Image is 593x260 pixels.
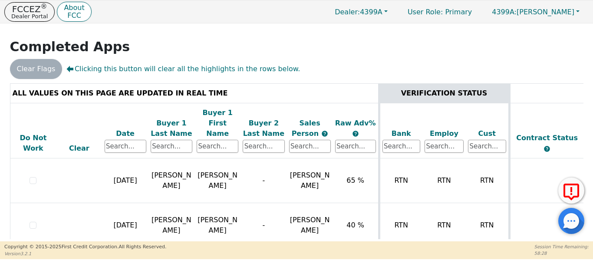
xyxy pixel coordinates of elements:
[346,221,364,229] span: 40 %
[382,128,421,139] div: Bank
[64,12,84,19] p: FCC
[335,119,376,127] span: Raw Adv%
[289,140,331,153] input: Search...
[10,39,130,54] strong: Completed Apps
[558,178,584,204] button: Report Error to FCC
[335,8,382,16] span: 4399A
[382,88,506,99] div: VERIFICATION STATUS
[422,158,466,203] td: RTN
[11,5,48,13] p: FCCEZ
[492,8,574,16] span: [PERSON_NAME]
[335,8,360,16] span: Dealer:
[102,203,148,248] td: [DATE]
[346,176,364,184] span: 65 %
[4,244,166,251] p: Copyright © 2015- 2025 First Credit Corporation.
[335,140,376,153] input: Search...
[41,3,47,10] sup: ®
[290,171,330,190] span: [PERSON_NAME]
[119,244,166,250] span: All Rights Reserved.
[240,158,287,203] td: -
[194,203,240,248] td: [PERSON_NAME]
[197,140,238,153] input: Search...
[326,5,397,19] button: Dealer:4399A
[483,5,589,19] button: 4399A:[PERSON_NAME]
[58,143,100,154] div: Clear
[399,3,481,20] p: Primary
[382,140,421,153] input: Search...
[243,140,284,153] input: Search...
[468,140,506,153] input: Search...
[243,118,284,139] div: Buyer 2 Last Name
[194,158,240,203] td: [PERSON_NAME]
[197,108,238,139] div: Buyer 1 First Name
[399,3,481,20] a: User Role: Primary
[534,250,589,257] p: 58:28
[151,118,192,139] div: Buyer 1 Last Name
[466,203,509,248] td: RTN
[290,216,330,234] span: [PERSON_NAME]
[148,158,194,203] td: [PERSON_NAME]
[468,128,506,139] div: Cust
[102,158,148,203] td: [DATE]
[148,203,194,248] td: [PERSON_NAME]
[408,8,443,16] span: User Role :
[492,8,517,16] span: 4399A:
[64,4,84,11] p: About
[4,250,166,257] p: Version 3.2.1
[422,203,466,248] td: RTN
[57,2,91,22] button: AboutFCC
[66,64,300,74] span: Clicking this button will clear all the highlights in the rows below.
[534,244,589,250] p: Session Time Remaining:
[4,2,55,22] button: FCCEZ®Dealer Portal
[240,203,287,248] td: -
[292,119,321,138] span: Sales Person
[425,140,464,153] input: Search...
[105,128,146,139] div: Date
[425,128,464,139] div: Employ
[466,158,509,203] td: RTN
[379,158,422,203] td: RTN
[13,133,54,154] div: Do Not Work
[516,134,578,142] span: Contract Status
[13,88,376,99] div: ALL VALUES ON THIS PAGE ARE UPDATED IN REAL TIME
[151,140,192,153] input: Search...
[11,13,48,19] p: Dealer Portal
[379,203,422,248] td: RTN
[105,140,146,153] input: Search...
